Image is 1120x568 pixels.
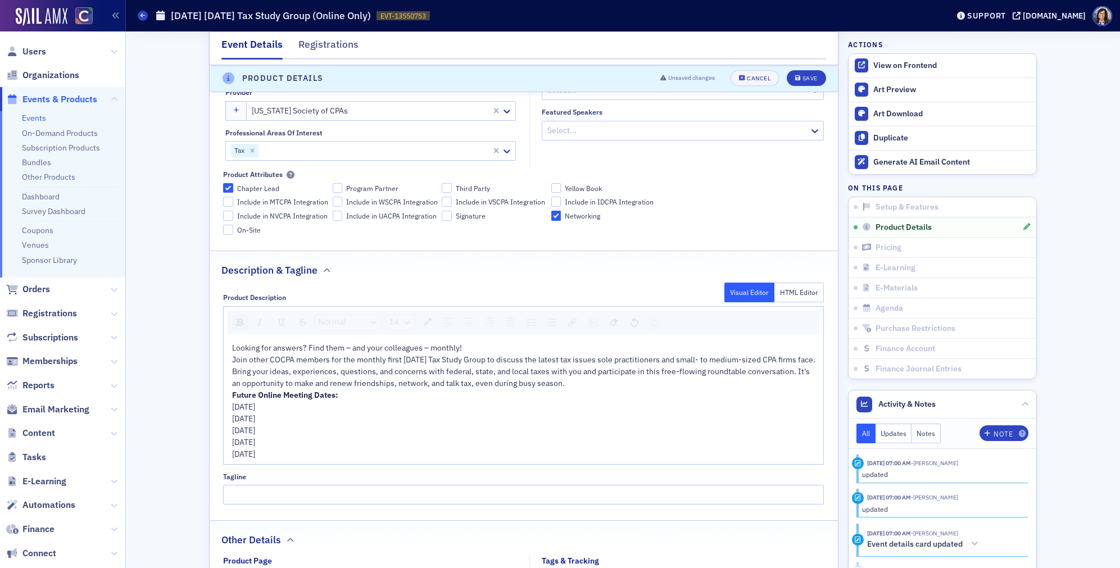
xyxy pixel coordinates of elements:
span: Email Marketing [22,403,89,416]
div: Generate AI Email Content [873,157,1031,167]
a: Dashboard [22,192,60,202]
span: Connect [22,547,56,560]
input: Include in IDCPA Integration [551,197,561,207]
div: Product Description [223,293,286,302]
span: On-Site [237,225,261,235]
a: Coupons [22,225,53,235]
a: Font Size [386,315,415,330]
div: Duplicate [873,133,1031,143]
label: Include in IDCPA Integration [551,197,657,207]
div: Center [461,315,477,330]
div: Provider [225,88,252,97]
input: On-Site [223,225,233,235]
div: rdw-list-control [521,314,562,331]
div: Registrations [298,37,359,58]
span: Memberships [22,355,78,367]
input: Chapter Lead [223,183,233,193]
a: Connect [6,547,56,560]
span: Reports [22,379,55,392]
label: Third Party [442,183,547,193]
span: Yellow Book [565,184,602,193]
div: rdw-inline-control [230,314,313,331]
div: Justify [502,315,519,330]
span: Join other COCPA members for the monthly first [DATE] Tax Study Group to discuss the latest tax i... [232,355,815,365]
time: 10/7/2025 07:00 AM [867,529,911,537]
a: View on Frontend [849,54,1036,78]
div: Tags & Tracking [542,555,599,567]
a: Content [6,427,55,439]
button: Event details card updated [867,538,982,550]
span: [DATE] [232,425,255,435]
span: Lauren Standiford [911,459,958,467]
button: HTML Editor [774,283,824,302]
span: E-Materials [876,283,918,293]
div: Right [482,315,498,330]
button: [DOMAIN_NAME] [1013,12,1090,20]
div: Ordered [545,315,560,330]
span: Product Details [876,222,932,233]
label: Networking [551,211,657,221]
span: EVT-13550753 [380,11,426,21]
label: Program Partner [333,183,438,193]
a: Orders [6,283,50,296]
span: Purchase Restrictions [876,324,955,334]
span: Users [22,46,46,58]
div: View on Frontend [873,61,1031,71]
span: Chapter Lead [237,184,279,193]
a: Events & Products [6,93,97,106]
input: Include in VSCPA Integration [442,197,452,207]
div: Support [967,11,1006,21]
img: SailAMX [16,8,67,26]
div: [DOMAIN_NAME] [1023,11,1086,21]
label: Chapter Lead [223,183,329,193]
a: Bundles [22,157,51,167]
div: Underline [273,315,290,330]
div: Activity [852,534,864,546]
span: [DATE] [232,449,255,459]
div: Product Page [223,555,272,567]
a: View Homepage [67,7,93,26]
button: Cancel [731,71,779,87]
h4: Product Details [242,72,324,84]
div: Image [585,315,601,330]
span: Finance Journal Entries [876,364,962,374]
span: Content [22,427,55,439]
a: Email Marketing [6,403,89,416]
span: Registrations [22,307,77,320]
div: Event Details [221,37,283,60]
a: Reports [6,379,55,392]
span: Lauren Standiford [911,493,958,501]
span: [DATE] [232,413,255,424]
h4: On this page [848,183,1037,193]
span: Profile [1092,6,1112,26]
span: Organizations [22,69,79,81]
a: Subscription Products [22,143,100,153]
span: Agenda [876,303,903,313]
span: Signature [456,211,486,221]
div: rdw-editor [232,342,815,460]
span: Future Online Meeting Dates: [232,390,338,400]
span: Lauren Standiford [911,529,958,537]
a: Survey Dashboard [22,206,85,216]
label: On-Site [223,225,329,235]
input: Program Partner [333,183,343,193]
a: Tasks [6,451,46,464]
div: Cancel [747,76,770,82]
span: Networking [565,211,600,221]
button: Notes [912,424,941,443]
time: 10/7/2025 07:00 AM [867,493,911,501]
div: Save [802,76,818,82]
div: rdw-image-control [583,314,604,331]
button: All [856,424,876,443]
time: 10/7/2025 07:00 AM [867,459,911,467]
input: Signature [442,211,452,221]
span: Activity & Notes [878,398,936,410]
h5: Event details card updated [867,539,963,549]
a: Subscriptions [6,331,78,344]
div: rdw-dropdown [386,314,415,331]
span: Finance [22,523,55,535]
a: Sponsor Library [22,255,77,265]
div: Product Attributes [223,170,283,179]
button: Save [787,71,826,87]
